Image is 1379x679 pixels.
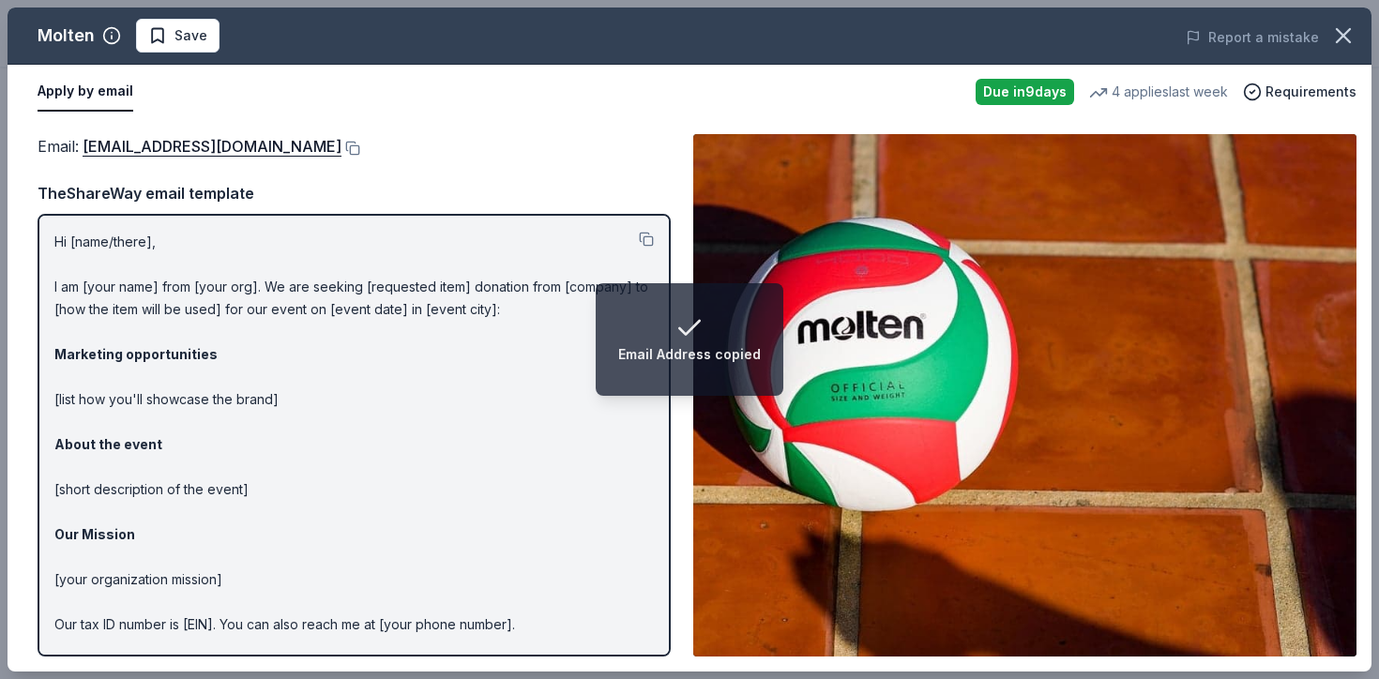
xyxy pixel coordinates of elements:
[54,436,162,452] strong: About the event
[693,134,1356,656] img: Image for Molten
[38,21,95,51] div: Molten
[618,343,761,366] div: Email Address copied
[1265,81,1356,103] span: Requirements
[54,346,218,362] strong: Marketing opportunities
[976,79,1074,105] div: Due in 9 days
[38,181,671,205] div: TheShareWay email template
[83,134,341,158] a: [EMAIL_ADDRESS][DOMAIN_NAME]
[38,72,133,112] button: Apply by email
[1243,81,1356,103] button: Requirements
[1089,81,1228,103] div: 4 applies last week
[1186,26,1319,49] button: Report a mistake
[136,19,220,53] button: Save
[174,24,207,47] span: Save
[54,526,135,542] strong: Our Mission
[38,137,341,156] span: Email :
